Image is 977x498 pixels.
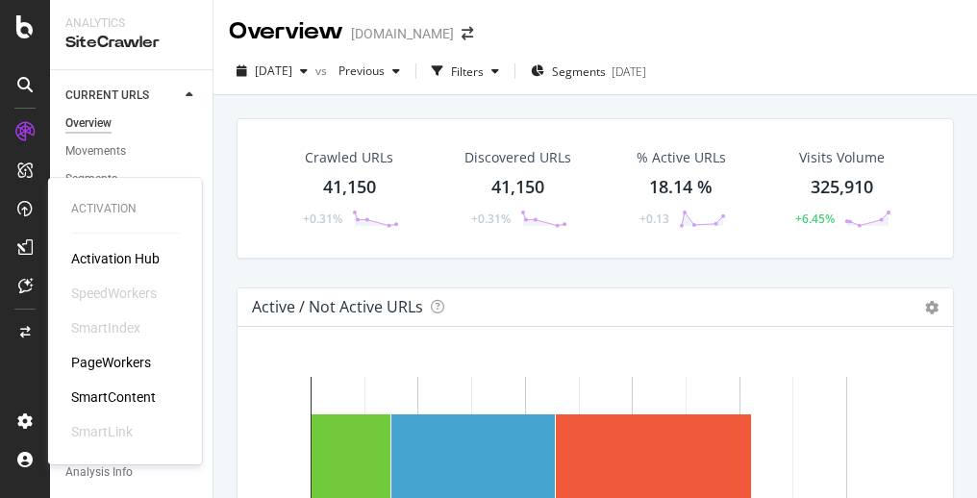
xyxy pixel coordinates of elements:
a: SmartContent [71,387,156,407]
h4: Active / Not Active URLs [252,294,423,320]
button: Filters [424,56,507,87]
i: Options [925,301,939,314]
div: Segments [65,169,117,189]
button: Segments[DATE] [523,56,654,87]
a: Segments [65,169,199,189]
div: Activation [71,201,179,217]
a: Movements [65,141,199,162]
div: Overview [65,113,112,134]
div: +0.13 [639,211,669,227]
div: arrow-right-arrow-left [462,27,473,40]
div: +6.45% [795,211,835,227]
div: SiteCrawler [65,32,197,54]
div: [DOMAIN_NAME] [351,24,454,43]
div: SmartIndex [71,318,140,337]
span: Segments [552,63,606,80]
div: +0.31% [471,211,511,227]
div: Movements [65,141,126,162]
div: Analytics [65,15,197,32]
div: 18.14 % [649,175,713,200]
div: 41,150 [491,175,544,200]
a: Analysis Info [65,462,199,483]
div: [DATE] [612,63,646,80]
a: PageWorkers [71,353,151,372]
a: Activation Hub [71,249,160,268]
div: Visits Volume [799,148,885,167]
button: Previous [331,56,408,87]
a: Overview [65,113,199,134]
div: SmartLink [71,422,133,441]
div: Filters [451,63,484,80]
div: 41,150 [323,175,376,200]
div: +0.31% [303,211,342,227]
div: SpeedWorkers [71,284,157,303]
div: Analysis Info [65,462,133,483]
div: 325,910 [811,175,873,200]
a: CURRENT URLS [65,86,180,106]
span: 2025 Sep. 8th [255,62,292,79]
div: Overview [229,15,343,48]
button: [DATE] [229,56,315,87]
div: CURRENT URLS [65,86,149,106]
div: Discovered URLs [464,148,571,167]
div: % Active URLs [637,148,726,167]
div: Crawled URLs [305,148,393,167]
span: Previous [331,62,385,79]
span: vs [315,62,331,79]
